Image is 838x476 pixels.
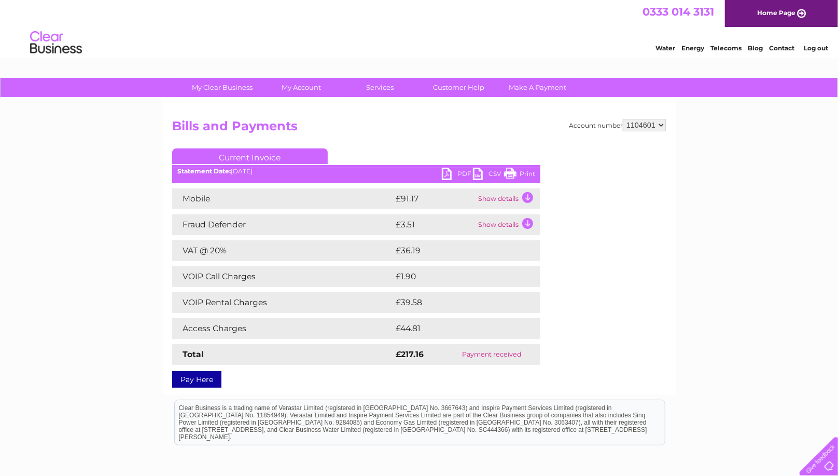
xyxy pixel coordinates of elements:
[804,44,828,52] a: Log out
[396,349,424,359] strong: £217.16
[443,344,540,365] td: Payment received
[476,188,540,209] td: Show details
[393,292,520,313] td: £39.58
[476,214,540,235] td: Show details
[172,188,393,209] td: Mobile
[338,78,423,97] a: Services
[172,371,221,388] a: Pay Here
[748,44,763,52] a: Blog
[495,78,581,97] a: Make A Payment
[442,168,473,183] a: PDF
[643,5,714,18] a: 0333 014 3131
[393,214,476,235] td: £3.51
[180,78,266,97] a: My Clear Business
[172,148,328,164] a: Current Invoice
[416,78,502,97] a: Customer Help
[681,44,704,52] a: Energy
[172,292,393,313] td: VOIP Rental Charges
[569,119,666,131] div: Account number
[473,168,504,183] a: CSV
[259,78,344,97] a: My Account
[30,27,82,59] img: logo.png
[172,168,540,175] div: [DATE]
[393,318,519,339] td: £44.81
[172,240,393,261] td: VAT @ 20%
[172,318,393,339] td: Access Charges
[710,44,742,52] a: Telecoms
[172,266,393,287] td: VOIP Call Charges
[175,6,665,50] div: Clear Business is a trading name of Verastar Limited (registered in [GEOGRAPHIC_DATA] No. 3667643...
[183,349,204,359] strong: Total
[393,188,476,209] td: £91.17
[393,266,515,287] td: £1.90
[393,240,519,261] td: £36.19
[172,214,393,235] td: Fraud Defender
[769,44,794,52] a: Contact
[177,167,231,175] b: Statement Date:
[655,44,675,52] a: Water
[172,119,666,139] h2: Bills and Payments
[504,168,535,183] a: Print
